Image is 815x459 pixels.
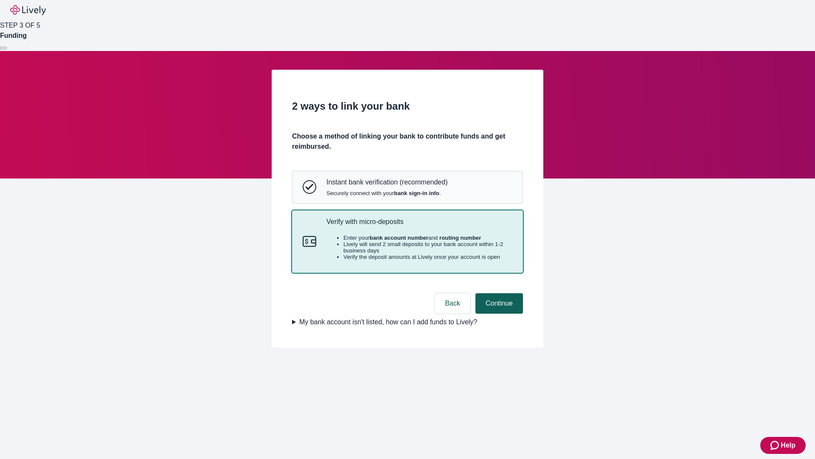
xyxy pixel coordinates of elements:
p: Verify with micro-deposits [326,218,512,226]
button: Micro-depositsVerify with micro-depositsEnter yourbank account numberand routing numberLively wil... [292,211,523,273]
svg: Micro-deposits [303,235,316,248]
li: Verify the deposit amounts at Lively once your account is open [343,254,512,260]
button: Zendesk support iconHelp [760,437,806,454]
img: Lively [10,5,46,15]
h4: Choose a method of linking your bank to contribute funds and get reimbursed. [292,131,523,152]
summary: My bank account isn't listed, how can I add funds to Lively? [292,317,523,327]
span: Help [781,440,795,450]
button: Instant bank verificationInstant bank verification (recommended)Securely connect with yourbank si... [292,171,523,203]
svg: Instant bank verification [303,180,316,194]
strong: routing number [439,235,481,241]
button: Continue [475,293,523,314]
li: Enter your and [343,235,512,241]
button: Back [435,293,470,314]
h2: 2 ways to link your bank [292,99,523,114]
li: Lively will send 2 small deposits to your bank account within 1-2 business days [343,241,512,254]
p: Instant bank verification (recommended) [326,178,447,186]
strong: bank sign-in info [394,190,439,196]
span: Securely connect with your . [326,190,447,196]
strong: bank account number [370,235,429,241]
svg: Zendesk support icon [770,440,781,450]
